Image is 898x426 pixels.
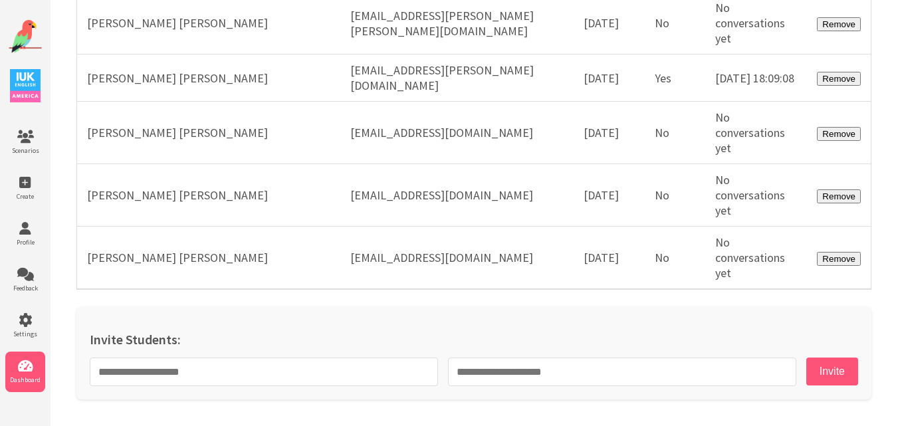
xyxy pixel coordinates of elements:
td: Yes [645,54,705,102]
button: Remove [817,72,861,86]
span: Settings [5,330,45,338]
td: [DATE] [574,102,645,164]
td: [EMAIL_ADDRESS][DOMAIN_NAME] [340,227,574,290]
button: Invite [806,358,858,385]
td: [DATE] [574,164,645,227]
span: Dashboard [5,375,45,384]
img: Website Logo [9,20,42,53]
span: Profile [5,238,45,247]
h2: Invite Students: [90,331,858,348]
td: [DATE] [574,54,645,102]
img: IUK Logo [10,69,41,102]
td: [PERSON_NAME] [PERSON_NAME] [77,102,341,164]
td: No [645,227,705,290]
td: [PERSON_NAME] [PERSON_NAME] [77,227,341,290]
td: [DATE] [574,227,645,290]
button: Remove [817,17,861,31]
button: Remove [817,189,861,203]
td: [EMAIL_ADDRESS][DOMAIN_NAME] [340,164,574,227]
td: [PERSON_NAME] [PERSON_NAME] [77,54,341,102]
button: Remove [817,252,861,266]
td: No [645,164,705,227]
td: [EMAIL_ADDRESS][PERSON_NAME][DOMAIN_NAME] [340,54,574,102]
td: [PERSON_NAME] [PERSON_NAME] [77,164,341,227]
td: No conversations yet [705,164,807,227]
span: Create [5,192,45,201]
td: No conversations yet [705,102,807,164]
td: No conversations yet [705,227,807,290]
span: Feedback [5,284,45,292]
td: [EMAIL_ADDRESS][DOMAIN_NAME] [340,102,574,164]
td: [DATE] 18:09:08 [705,54,807,102]
span: Scenarios [5,146,45,155]
button: Remove [817,127,861,141]
td: No [645,102,705,164]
